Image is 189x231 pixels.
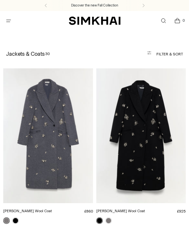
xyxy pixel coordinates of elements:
a: SIMKHAI [69,16,121,26]
h1: Jackets & Coats [6,48,92,61]
a: Gianni Embellished Wool Coat [3,68,93,203]
a: [PERSON_NAME] Wool Coat [96,209,145,213]
a: [PERSON_NAME] Wool Coat [3,209,52,213]
span: £925 [177,209,186,214]
span: £860 [84,209,93,214]
span: 0 [181,17,186,23]
button: Filter & Sort [97,48,183,61]
div: 30 [45,52,50,55]
a: Open cart modal [171,14,184,28]
a: Open search modal [157,14,170,28]
a: Discover the new Fall Collection [71,3,118,8]
a: Gianni Embellished Wool Coat [96,68,186,203]
button: Open menu modal [2,14,15,28]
